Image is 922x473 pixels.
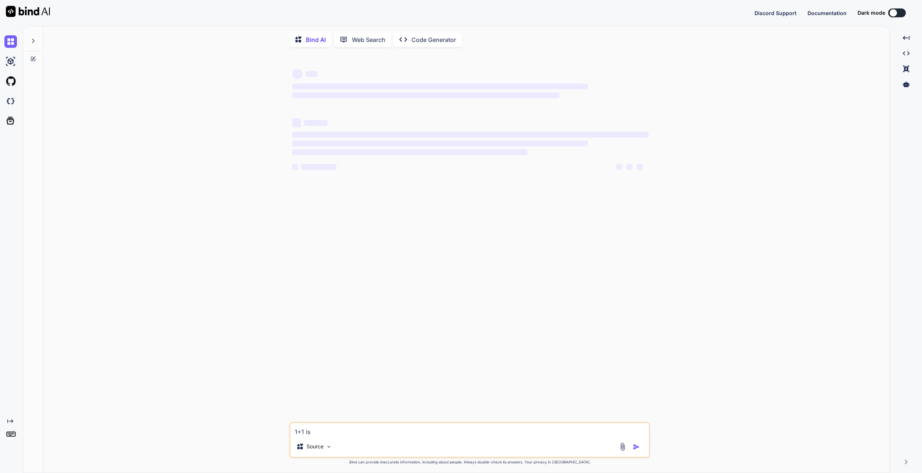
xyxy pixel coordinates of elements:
[326,444,332,450] img: Pick Models
[352,35,385,44] p: Web Search
[292,69,303,79] span: ‌
[306,35,326,44] p: Bind AI
[637,164,643,170] span: ‌
[4,35,17,48] img: chat
[4,55,17,68] img: ai-studio
[808,9,847,17] button: Documentation
[290,423,649,436] textarea: 1+1 is
[292,83,588,89] span: ‌
[292,149,527,155] span: ‌
[616,164,622,170] span: ‌
[289,459,650,465] p: Bind can provide inaccurate information, including about people. Always double-check its answers....
[808,10,847,16] span: Documentation
[4,75,17,88] img: githubLight
[6,6,50,17] img: Bind AI
[292,141,588,146] span: ‌
[307,443,324,450] p: Source
[292,164,298,170] span: ‌
[301,164,336,170] span: ‌
[411,35,456,44] p: Code Generator
[755,10,796,16] span: Discord Support
[292,118,301,127] span: ‌
[626,164,632,170] span: ‌
[304,120,328,126] span: ‌
[292,132,649,138] span: ‌
[618,442,627,451] img: attachment
[292,92,559,98] span: ‌
[305,71,317,77] span: ‌
[858,9,885,17] span: Dark mode
[755,9,796,17] button: Discord Support
[633,443,640,451] img: icon
[4,95,17,107] img: darkCloudIdeIcon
